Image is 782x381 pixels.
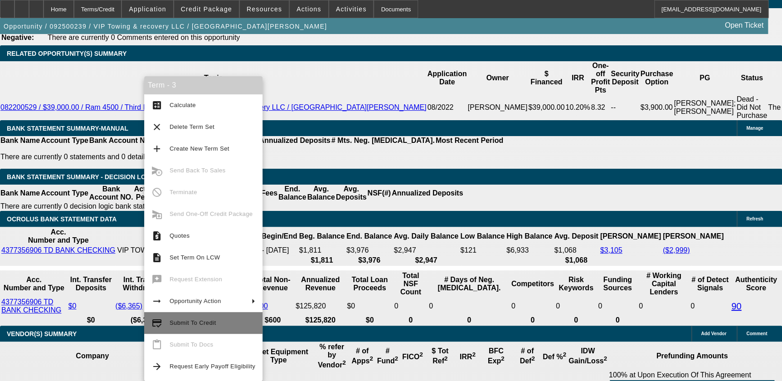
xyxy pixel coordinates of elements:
span: Manage [746,126,763,131]
p: There are currently 0 statements and 0 details entered on this opportunity [0,153,503,161]
th: 0 [511,316,554,325]
a: $600 [252,302,268,310]
button: Credit Package [174,0,239,18]
span: Activities [336,5,367,13]
span: Request Early Payoff Eligibility [170,363,255,370]
th: Int. Transfer Deposits [68,271,114,297]
span: Opportunity Action [170,298,221,304]
td: $2,947 [393,246,459,255]
th: 0 [555,316,597,325]
mat-icon: add [151,143,162,154]
td: $6,933 [506,246,553,255]
a: Open Ticket [721,18,767,33]
th: Security Deposit [610,61,640,95]
b: Company [76,352,109,360]
td: 08/2022 [427,95,467,120]
th: Avg. Deposit [554,228,598,245]
a: 90 [731,301,741,311]
b: $ Tot Ref [432,347,448,365]
sup: 2 [369,355,373,362]
th: Avg. Deposits [335,185,367,202]
th: Int. Transfer Withdrawals [115,271,173,297]
b: Prefunding Amounts [656,352,728,360]
td: $1,068 [554,246,598,255]
div: $125,820 [296,302,345,310]
sup: 2 [501,355,504,362]
th: Most Recent Period [435,136,504,145]
b: IRR [460,353,476,361]
sup: 2 [419,351,423,358]
span: Application [129,5,166,13]
b: Asset Equipment Type [249,348,308,364]
b: # of Apps [351,347,373,365]
span: Bank Statement Summary - Decision Logic [7,173,157,181]
th: Application Date [427,61,467,95]
span: Calculate [170,102,196,108]
th: Competitors [511,271,554,297]
span: BANK STATEMENT SUMMARY-MANUAL [7,125,128,132]
td: 10.20% [565,95,590,120]
b: BFC Exp [488,347,505,365]
sup: 2 [603,355,607,362]
th: $1,068 [554,256,598,265]
th: ($6,365) [115,316,173,325]
td: 0 [555,298,597,315]
th: Activity Period [134,185,161,202]
sup: 2 [444,355,447,362]
button: Actions [290,0,328,18]
th: 0 [428,316,510,325]
td: $3,900.00 [640,95,673,120]
a: 082200529 / $39,000.00 / Ram 4500 / Third Party Vendor 3 / VIP Towing & recovery LLC / [GEOGRAPHI... [0,103,426,111]
th: $125,820 [295,316,345,325]
a: ($6,365) [116,302,143,310]
td: 8.32 [590,95,610,120]
th: Account Type [40,185,89,202]
mat-icon: credit_score [151,317,162,328]
mat-icon: clear [151,122,162,132]
th: Acc. Number and Type [1,228,116,245]
b: Def % [543,353,566,361]
th: Account Type [40,136,89,145]
th: Low Balance [460,228,505,245]
mat-icon: calculate [151,100,162,111]
th: NSF(#) [367,185,391,202]
span: 0 [639,302,643,310]
th: Sum of the Total NSF Count and Total Overdraft Fee Count from Ocrolus [394,271,427,297]
td: 0 [428,298,510,315]
td: VIP TOWING AND RECOVERY LLC [117,246,235,255]
mat-icon: arrow_right_alt [151,296,162,307]
a: $3,105 [600,246,622,254]
td: -- [610,95,640,120]
button: Resources [240,0,289,18]
th: Acc. Number and Type [1,271,67,297]
th: IRR [565,61,590,95]
a: 4377356906 TD BANK CHECKING [1,246,115,254]
th: Purchase Option [640,61,673,95]
th: [PERSON_NAME] [600,228,661,245]
mat-icon: description [151,252,162,263]
div: Term - 3 [144,76,262,94]
span: Comment [746,331,767,336]
th: Status [736,61,767,95]
th: Annualized Deposits [391,185,463,202]
b: # of Def [520,347,534,365]
th: Risk Keywords [555,271,597,297]
th: Annualized Revenue [295,271,345,297]
sup: 2 [563,351,566,358]
td: $121 [460,246,505,255]
th: Bank Account NO. [89,136,153,145]
td: [PERSON_NAME]; [PERSON_NAME] [673,95,736,120]
th: $600 [251,316,294,325]
th: 0 [394,316,427,325]
th: Total Loan Proceeds [346,271,393,297]
th: Avg. Balance [306,185,335,202]
span: Actions [296,5,321,13]
th: [PERSON_NAME] [662,228,724,245]
td: 0 [511,298,554,315]
span: Delete Term Set [170,123,214,130]
span: Resources [247,5,282,13]
span: Add Vendor [701,331,726,336]
th: # of Detect Signals [690,271,730,297]
th: $ Financed [528,61,565,95]
b: # Fund [377,347,398,365]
